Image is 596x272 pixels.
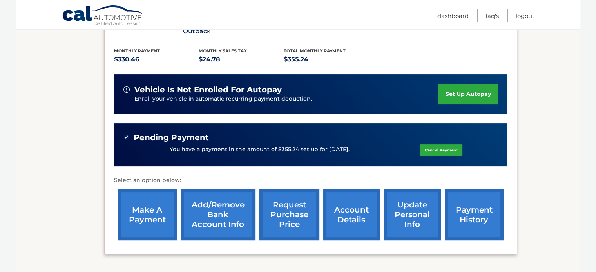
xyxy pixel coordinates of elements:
a: request purchase price [259,189,319,240]
a: Cancel Payment [420,144,462,156]
p: You have a payment in the amount of $355.24 set up for [DATE]. [170,145,350,154]
a: account details [323,189,380,240]
span: Monthly Payment [114,48,160,54]
p: $330.46 [114,54,199,65]
p: $355.24 [284,54,369,65]
span: vehicle is not enrolled for autopay [134,85,282,95]
a: set up autopay [438,84,498,104]
a: FAQ's [485,9,499,22]
a: Dashboard [437,9,469,22]
img: check-green.svg [123,134,129,140]
a: payment history [445,189,504,240]
img: alert-white.svg [123,86,130,93]
a: Logout [516,9,534,22]
span: Monthly sales Tax [199,48,247,54]
p: Enroll your vehicle in automatic recurring payment deduction. [134,95,438,103]
p: Select an option below: [114,176,507,185]
span: Total Monthly Payment [284,48,346,54]
a: make a payment [118,189,177,240]
span: Pending Payment [134,133,209,142]
a: Cal Automotive [62,5,144,28]
a: Add/Remove bank account info [181,189,255,240]
p: $24.78 [199,54,284,65]
a: update personal info [384,189,441,240]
